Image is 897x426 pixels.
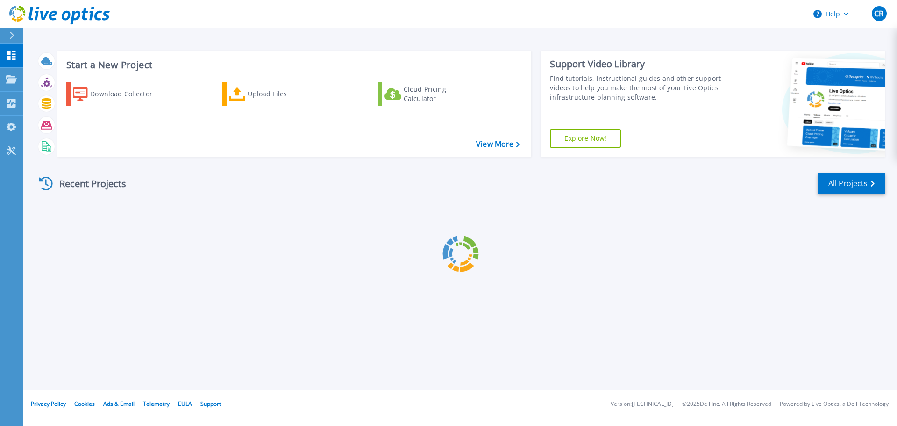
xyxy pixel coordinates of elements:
a: Download Collector [66,82,171,106]
a: EULA [178,400,192,408]
div: Recent Projects [36,172,139,195]
a: All Projects [818,173,885,194]
a: Ads & Email [103,400,135,408]
a: Cookies [74,400,95,408]
a: Explore Now! [550,129,621,148]
li: Powered by Live Optics, a Dell Technology [780,401,889,407]
a: Cloud Pricing Calculator [378,82,482,106]
div: Support Video Library [550,58,726,70]
div: Upload Files [248,85,322,103]
li: © 2025 Dell Inc. All Rights Reserved [682,401,771,407]
a: View More [476,140,520,149]
li: Version: [TECHNICAL_ID] [611,401,674,407]
div: Cloud Pricing Calculator [404,85,478,103]
span: CR [874,10,883,17]
a: Upload Files [222,82,327,106]
div: Download Collector [90,85,165,103]
h3: Start a New Project [66,60,520,70]
a: Support [200,400,221,408]
a: Privacy Policy [31,400,66,408]
a: Telemetry [143,400,170,408]
div: Find tutorials, instructional guides and other support videos to help you make the most of your L... [550,74,726,102]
